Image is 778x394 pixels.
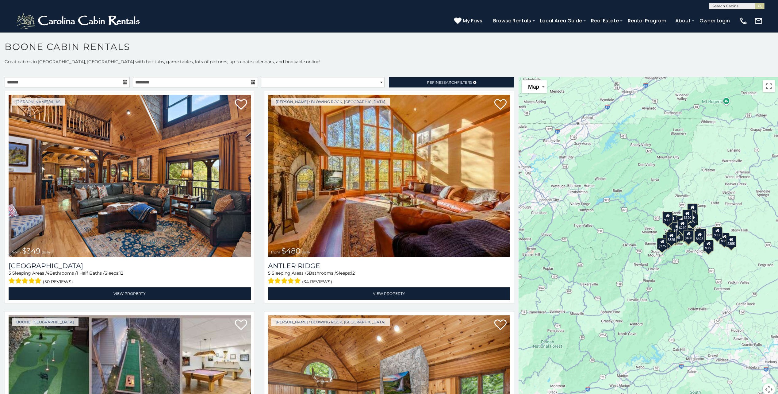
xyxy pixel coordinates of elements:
div: $930 [712,227,723,239]
div: $350 [703,240,714,252]
div: $355 [726,236,736,247]
span: daily [302,250,310,254]
span: 5 [268,270,270,276]
a: Antler Ridge [268,262,510,270]
span: $480 [282,246,301,255]
div: $380 [696,229,706,240]
a: [GEOGRAPHIC_DATA] [9,262,251,270]
a: Local Area Guide [537,15,585,26]
div: $325 [666,232,676,243]
span: Refine Filters [427,80,472,85]
span: 5 [306,270,309,276]
div: $375 [657,238,667,250]
a: [PERSON_NAME] / Blowing Rock, [GEOGRAPHIC_DATA] [271,318,390,326]
span: 12 [351,270,355,276]
a: Browse Rentals [490,15,534,26]
a: Owner Login [696,15,733,26]
a: [PERSON_NAME]/Vilas [12,98,65,106]
span: 5 [9,270,11,276]
div: $210 [677,220,688,231]
div: $395 [684,227,694,239]
a: Real Estate [588,15,622,26]
a: Add to favorites [235,98,247,111]
a: View Property [268,287,510,300]
span: (34 reviews) [302,278,332,286]
a: Antler Ridge from $480 daily [268,95,510,257]
div: $320 [682,210,693,221]
a: Diamond Creek Lodge from $349 daily [9,95,251,257]
div: $695 [694,231,705,242]
div: $525 [687,203,698,215]
button: Change map style [522,80,547,93]
a: Add to favorites [494,319,506,332]
span: 1 Half Baths / [77,270,105,276]
span: Map [528,83,539,90]
span: from [271,250,280,254]
span: $349 [22,246,40,255]
a: My Favs [454,17,484,25]
img: Antler Ridge [268,95,510,257]
span: (50 reviews) [43,278,73,286]
div: $400 [668,229,679,241]
img: Diamond Creek Lodge [9,95,251,257]
div: Sleeping Areas / Bathrooms / Sleeps: [268,270,510,286]
a: Boone, [GEOGRAPHIC_DATA] [12,318,79,326]
a: [PERSON_NAME] / Blowing Rock, [GEOGRAPHIC_DATA] [271,98,390,106]
div: $250 [688,214,698,226]
a: View Property [9,287,251,300]
img: White-1-2.png [15,12,143,30]
div: $355 [719,233,730,245]
a: Add to favorites [235,319,247,332]
span: 4 [47,270,49,276]
img: mail-regular-white.png [754,17,763,25]
a: RefineSearchFilters [389,77,514,87]
img: phone-regular-white.png [739,17,748,25]
span: from [12,250,21,254]
a: Add to favorites [494,98,506,111]
span: My Favs [463,17,482,25]
button: Toggle fullscreen view [763,80,775,92]
div: $305 [662,212,673,224]
span: Search [441,80,457,85]
span: 12 [119,270,123,276]
div: $410 [672,222,682,234]
h3: Diamond Creek Lodge [9,262,251,270]
div: $480 [683,230,694,242]
a: About [672,15,694,26]
div: Sleeping Areas / Bathrooms / Sleeps: [9,270,251,286]
span: daily [42,250,50,254]
a: Rental Program [625,15,669,26]
div: $565 [676,216,686,228]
